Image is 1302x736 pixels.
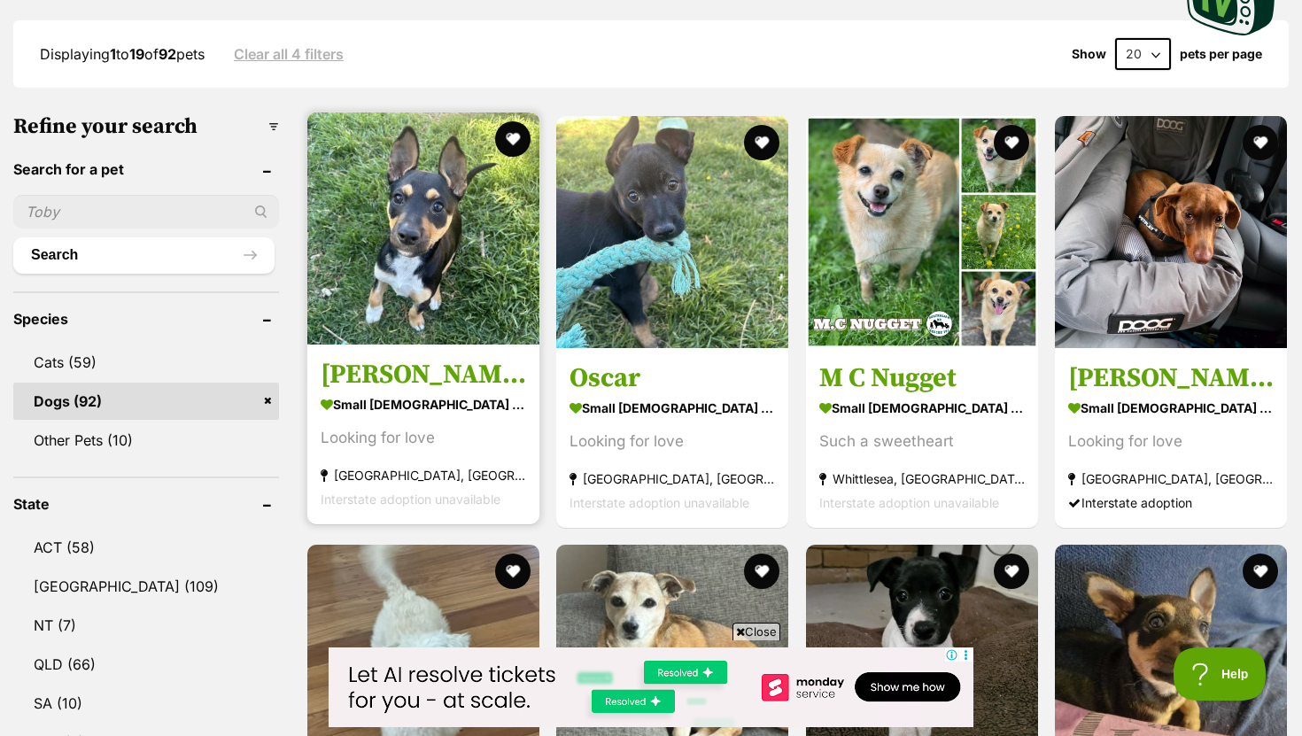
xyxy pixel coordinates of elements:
[819,495,999,510] span: Interstate adoption unavailable
[1068,395,1274,421] strong: small [DEMOGRAPHIC_DATA] Dog
[556,348,788,528] a: Oscar small [DEMOGRAPHIC_DATA] Dog Looking for love [GEOGRAPHIC_DATA], [GEOGRAPHIC_DATA] Intersta...
[13,237,275,273] button: Search
[321,426,526,450] div: Looking for love
[321,492,500,507] span: Interstate adoption unavailable
[1174,647,1267,701] iframe: Help Scout Beacon - Open
[13,646,279,683] a: QLD (66)
[570,430,775,453] div: Looking for love
[40,45,205,63] span: Displaying to of pets
[570,361,775,395] h3: Oscar
[819,430,1025,453] div: Such a sweetheart
[13,311,279,327] header: Species
[570,395,775,421] strong: small [DEMOGRAPHIC_DATA] Dog
[13,529,279,566] a: ACT (58)
[819,395,1025,421] strong: small [DEMOGRAPHIC_DATA] Dog
[819,467,1025,491] strong: Whittlesea, [GEOGRAPHIC_DATA]
[806,348,1038,528] a: M C Nugget small [DEMOGRAPHIC_DATA] Dog Such a sweetheart Whittlesea, [GEOGRAPHIC_DATA] Interstat...
[129,45,144,63] strong: 19
[1243,554,1278,589] button: favourite
[495,121,531,157] button: favourite
[159,45,176,63] strong: 92
[847,2,857,12] img: adchoices.png
[819,361,1025,395] h3: M C Nugget
[570,467,775,491] strong: [GEOGRAPHIC_DATA], [GEOGRAPHIC_DATA]
[806,116,1038,348] img: M C Nugget - Pomeranian Dog
[307,112,539,345] img: Julia - Jack Russell Terrier x Australian Kelpie Dog
[13,161,279,177] header: Search for a pet
[321,463,526,487] strong: [GEOGRAPHIC_DATA], [GEOGRAPHIC_DATA]
[13,568,279,605] a: [GEOGRAPHIC_DATA] (109)
[321,358,526,391] h3: [PERSON_NAME]
[745,125,780,160] button: favourite
[110,45,116,63] strong: 1
[994,125,1029,160] button: favourite
[329,647,973,727] iframe: Advertisement
[1243,125,1278,160] button: favourite
[13,114,279,139] h3: Refine your search
[570,495,749,510] span: Interstate adoption unavailable
[13,496,279,512] header: State
[1180,47,1262,61] label: pets per page
[13,344,279,381] a: Cats (59)
[1072,47,1106,61] span: Show
[13,607,279,644] a: NT (7)
[13,195,279,229] input: Toby
[745,554,780,589] button: favourite
[556,116,788,348] img: Oscar - Jack Russell Terrier x Australian Kelpie Dog
[732,623,780,640] span: Close
[13,685,279,722] a: SA (10)
[994,554,1029,589] button: favourite
[1068,361,1274,395] h3: [PERSON_NAME]
[1055,348,1287,528] a: [PERSON_NAME] small [DEMOGRAPHIC_DATA] Dog Looking for love [GEOGRAPHIC_DATA], [GEOGRAPHIC_DATA] ...
[321,391,526,417] strong: small [DEMOGRAPHIC_DATA] Dog
[495,554,531,589] button: favourite
[13,383,279,420] a: Dogs (92)
[1068,467,1274,491] strong: [GEOGRAPHIC_DATA], [GEOGRAPHIC_DATA]
[1068,430,1274,453] div: Looking for love
[13,422,279,459] a: Other Pets (10)
[1068,491,1274,515] div: Interstate adoption
[234,46,344,62] a: Clear all 4 filters
[1055,116,1287,348] img: Locke - Dachshund Dog
[307,345,539,524] a: [PERSON_NAME] small [DEMOGRAPHIC_DATA] Dog Looking for love [GEOGRAPHIC_DATA], [GEOGRAPHIC_DATA] ...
